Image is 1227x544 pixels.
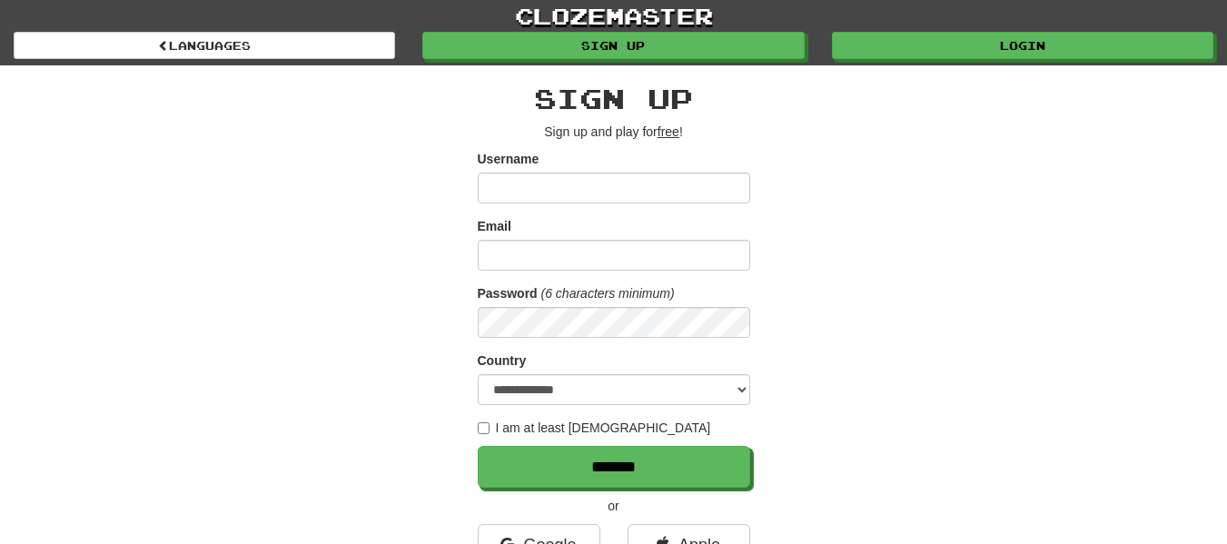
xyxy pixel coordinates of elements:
[478,217,511,235] label: Email
[541,286,675,301] em: (6 characters minimum)
[478,150,539,168] label: Username
[478,422,490,434] input: I am at least [DEMOGRAPHIC_DATA]
[478,123,750,141] p: Sign up and play for !
[14,32,395,59] a: Languages
[478,419,711,437] label: I am at least [DEMOGRAPHIC_DATA]
[422,32,804,59] a: Sign up
[658,124,679,139] u: free
[478,351,527,370] label: Country
[832,32,1213,59] a: Login
[478,497,750,515] p: or
[478,84,750,114] h2: Sign up
[478,284,538,302] label: Password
